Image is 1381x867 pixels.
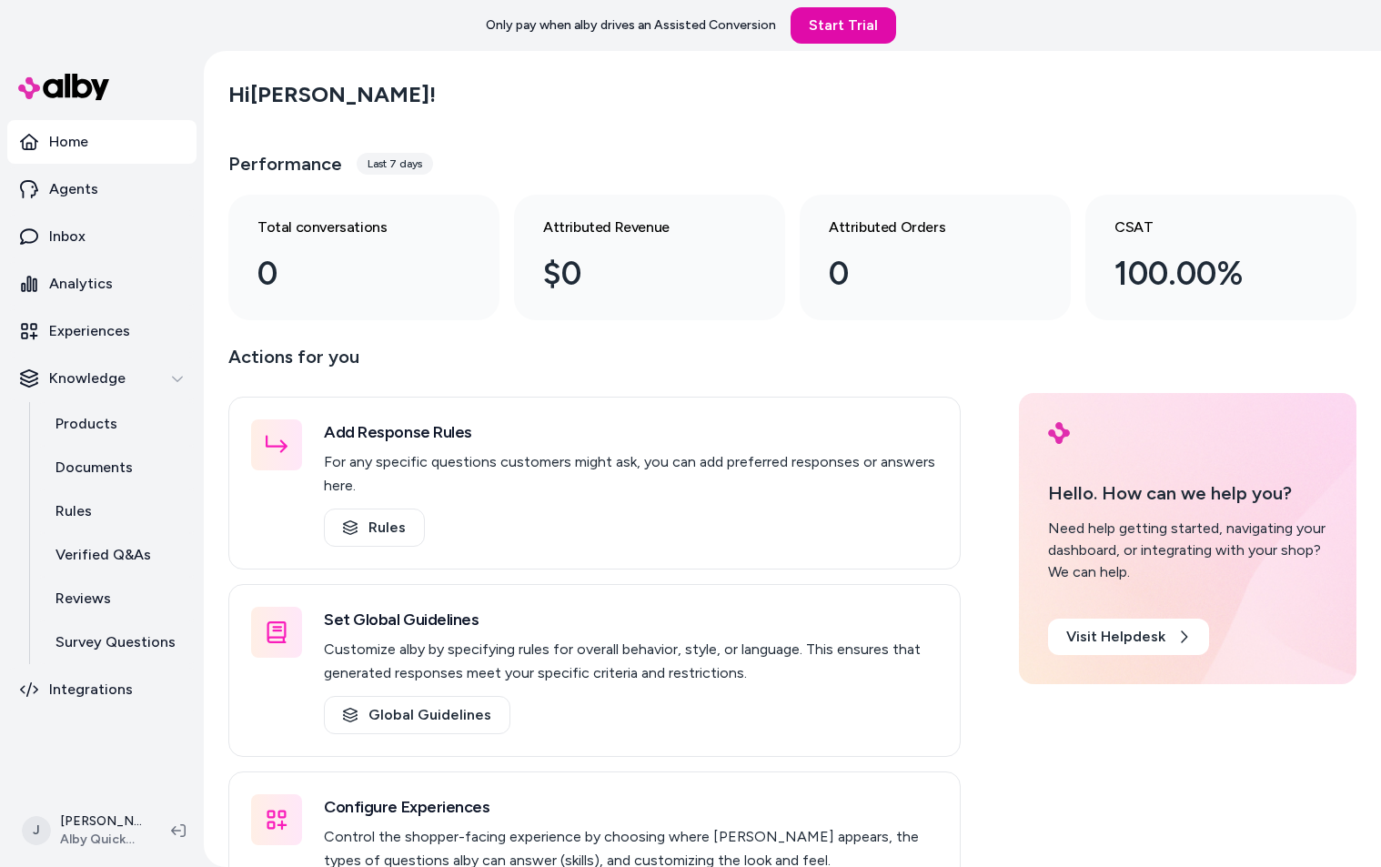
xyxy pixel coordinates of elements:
p: Hello. How can we help you? [1048,479,1327,507]
h3: Total conversations [257,217,441,238]
div: 100.00% [1114,249,1298,298]
p: Actions for you [228,342,961,386]
a: Analytics [7,262,197,306]
span: Alby QuickStart Store [60,831,142,849]
a: Start Trial [791,7,896,44]
h3: Set Global Guidelines [324,607,938,632]
a: Total conversations 0 [228,195,499,320]
a: Documents [37,446,197,489]
a: Home [7,120,197,164]
div: $0 [543,249,727,298]
p: Reviews [55,588,111,610]
a: Attributed Orders 0 [800,195,1071,320]
button: Knowledge [7,357,197,400]
a: Products [37,402,197,446]
p: Home [49,131,88,153]
a: Rules [324,509,425,547]
a: Experiences [7,309,197,353]
h3: Attributed Orders [829,217,1013,238]
p: Documents [55,457,133,479]
a: Agents [7,167,197,211]
div: 0 [257,249,441,298]
p: Agents [49,178,98,200]
a: Attributed Revenue $0 [514,195,785,320]
p: Knowledge [49,368,126,389]
button: J[PERSON_NAME]Alby QuickStart Store [11,801,156,860]
p: Products [55,413,117,435]
p: Survey Questions [55,631,176,653]
p: Rules [55,500,92,522]
div: 0 [829,249,1013,298]
a: Survey Questions [37,620,197,664]
a: Global Guidelines [324,696,510,734]
h3: Attributed Revenue [543,217,727,238]
h3: Add Response Rules [324,419,938,445]
p: Analytics [49,273,113,295]
h3: Performance [228,151,342,176]
h3: Configure Experiences [324,794,938,820]
p: Experiences [49,320,130,342]
p: Inbox [49,226,86,247]
div: Need help getting started, navigating your dashboard, or integrating with your shop? We can help. [1048,518,1327,583]
div: Last 7 days [357,153,433,175]
a: Inbox [7,215,197,258]
p: Integrations [49,679,133,701]
a: Integrations [7,668,197,711]
a: Visit Helpdesk [1048,619,1209,655]
a: Reviews [37,577,197,620]
a: Rules [37,489,197,533]
p: For any specific questions customers might ask, you can add preferred responses or answers here. [324,450,938,498]
img: alby Logo [1048,422,1070,444]
p: Customize alby by specifying rules for overall behavior, style, or language. This ensures that ge... [324,638,938,685]
h3: CSAT [1114,217,1298,238]
span: J [22,816,51,845]
p: Verified Q&As [55,544,151,566]
img: alby Logo [18,74,109,100]
p: Only pay when alby drives an Assisted Conversion [486,16,776,35]
p: [PERSON_NAME] [60,812,142,831]
a: CSAT 100.00% [1085,195,1356,320]
a: Verified Q&As [37,533,197,577]
h2: Hi [PERSON_NAME] ! [228,81,436,108]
